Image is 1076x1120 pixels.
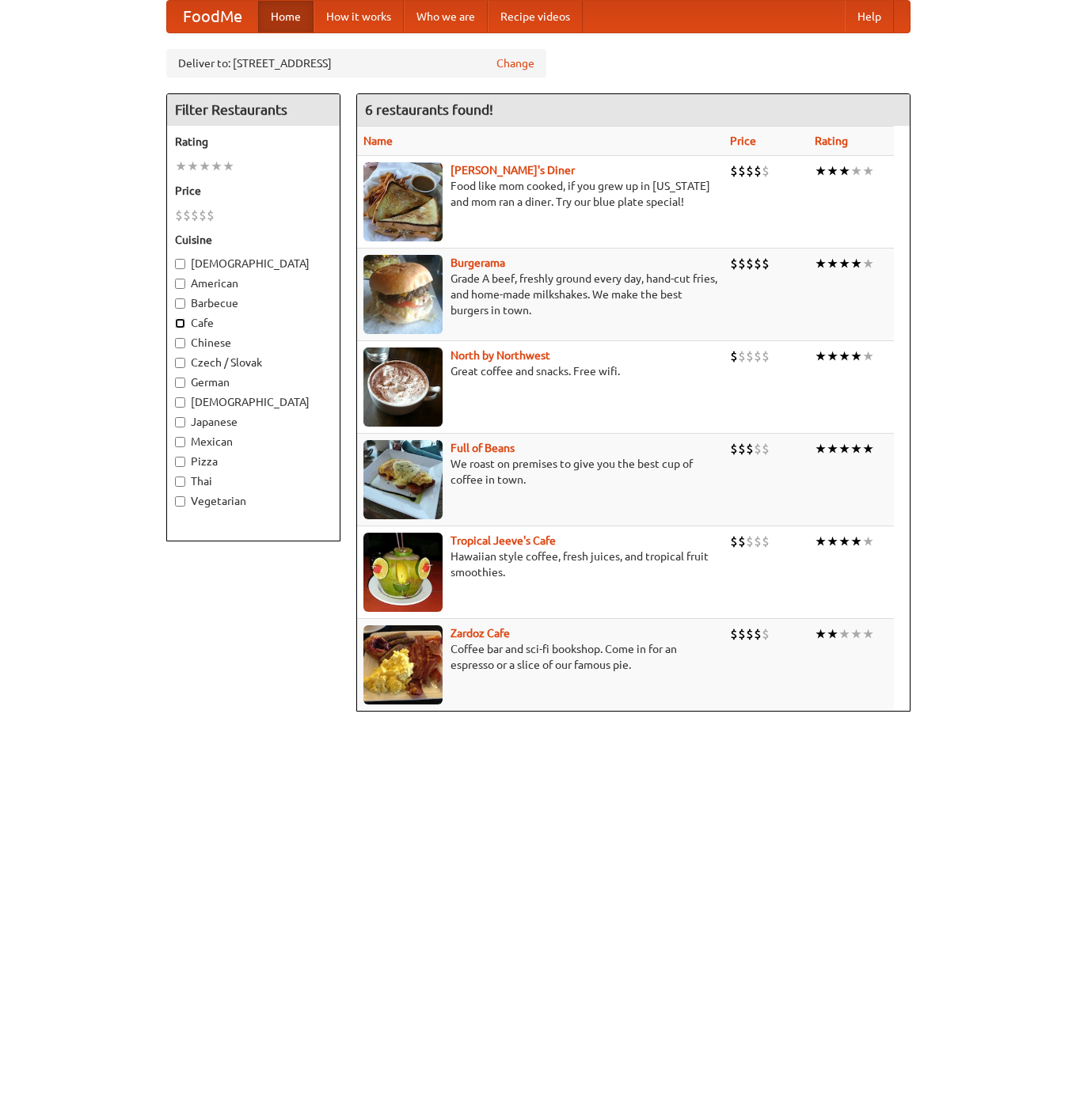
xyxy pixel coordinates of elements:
[167,1,258,32] a: FoodMe
[862,347,874,365] li: ★
[175,454,332,469] label: Pizza
[451,627,510,640] a: Zardoz Cafe
[738,162,746,180] li: $
[207,207,215,224] li: $
[762,533,770,550] li: $
[175,434,332,450] label: Mexican
[730,162,738,180] li: $
[730,440,738,457] li: $
[175,134,332,150] h5: Rating
[850,255,862,272] li: ★
[451,534,556,547] a: Tropical Jeeve's Cafe
[730,347,738,365] li: $
[363,135,393,147] a: Name
[175,295,332,311] label: Barbecue
[762,347,770,365] li: $
[762,440,770,457] li: $
[175,358,185,368] input: Czech / Slovak
[404,1,488,32] a: Who we are
[175,318,185,328] input: Cafe
[730,533,738,550] li: $
[175,417,185,427] input: Japanese
[746,440,754,457] li: $
[738,347,746,365] li: $
[845,1,894,32] a: Help
[175,232,332,248] h5: Cuisine
[175,275,332,291] label: American
[746,533,754,550] li: $
[862,625,874,643] li: ★
[815,255,827,272] li: ★
[363,533,443,612] img: jeeves.jpg
[730,625,738,643] li: $
[175,355,332,370] label: Czech / Slovak
[827,347,838,365] li: ★
[862,533,874,550] li: ★
[175,158,187,175] li: ★
[175,496,185,507] input: Vegetarian
[746,625,754,643] li: $
[850,162,862,180] li: ★
[363,162,443,241] img: sallys.jpg
[850,533,862,550] li: ★
[451,256,505,269] b: Burgerama
[199,207,207,224] li: $
[754,347,762,365] li: $
[815,440,827,457] li: ★
[183,207,191,224] li: $
[175,493,332,509] label: Vegetarian
[451,349,550,362] a: North by Northwest
[850,440,862,457] li: ★
[363,641,717,673] p: Coffee bar and sci-fi bookshop. Come in for an espresso or a slice of our famous pie.
[862,162,874,180] li: ★
[738,255,746,272] li: $
[175,374,332,390] label: German
[175,397,185,408] input: [DEMOGRAPHIC_DATA]
[363,440,443,519] img: beans.jpg
[730,255,738,272] li: $
[746,162,754,180] li: $
[175,476,185,487] input: Thai
[175,457,185,467] input: Pizza
[838,533,850,550] li: ★
[175,378,185,388] input: German
[738,440,746,457] li: $
[365,102,493,117] ng-pluralize: 6 restaurants found!
[363,178,717,210] p: Food like mom cooked, if you grew up in [US_STATE] and mom ran a diner. Try our blue plate special!
[738,533,746,550] li: $
[175,394,332,410] label: [DEMOGRAPHIC_DATA]
[451,442,515,454] a: Full of Beans
[166,49,546,78] div: Deliver to: [STREET_ADDRESS]
[191,207,199,224] li: $
[815,625,827,643] li: ★
[363,347,443,427] img: north.jpg
[838,347,850,365] li: ★
[167,94,340,126] h4: Filter Restaurants
[222,158,234,175] li: ★
[827,440,838,457] li: ★
[175,414,332,430] label: Japanese
[815,533,827,550] li: ★
[211,158,222,175] li: ★
[175,473,332,489] label: Thai
[175,437,185,447] input: Mexican
[488,1,583,32] a: Recipe videos
[175,183,332,199] h5: Price
[754,440,762,457] li: $
[363,456,717,488] p: We roast on premises to give you the best cup of coffee in town.
[850,347,862,365] li: ★
[815,162,827,180] li: ★
[838,162,850,180] li: ★
[199,158,211,175] li: ★
[754,533,762,550] li: $
[451,164,575,177] a: [PERSON_NAME]'s Diner
[363,255,443,334] img: burgerama.jpg
[363,625,443,704] img: zardoz.jpg
[838,255,850,272] li: ★
[175,298,185,309] input: Barbecue
[175,207,183,224] li: $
